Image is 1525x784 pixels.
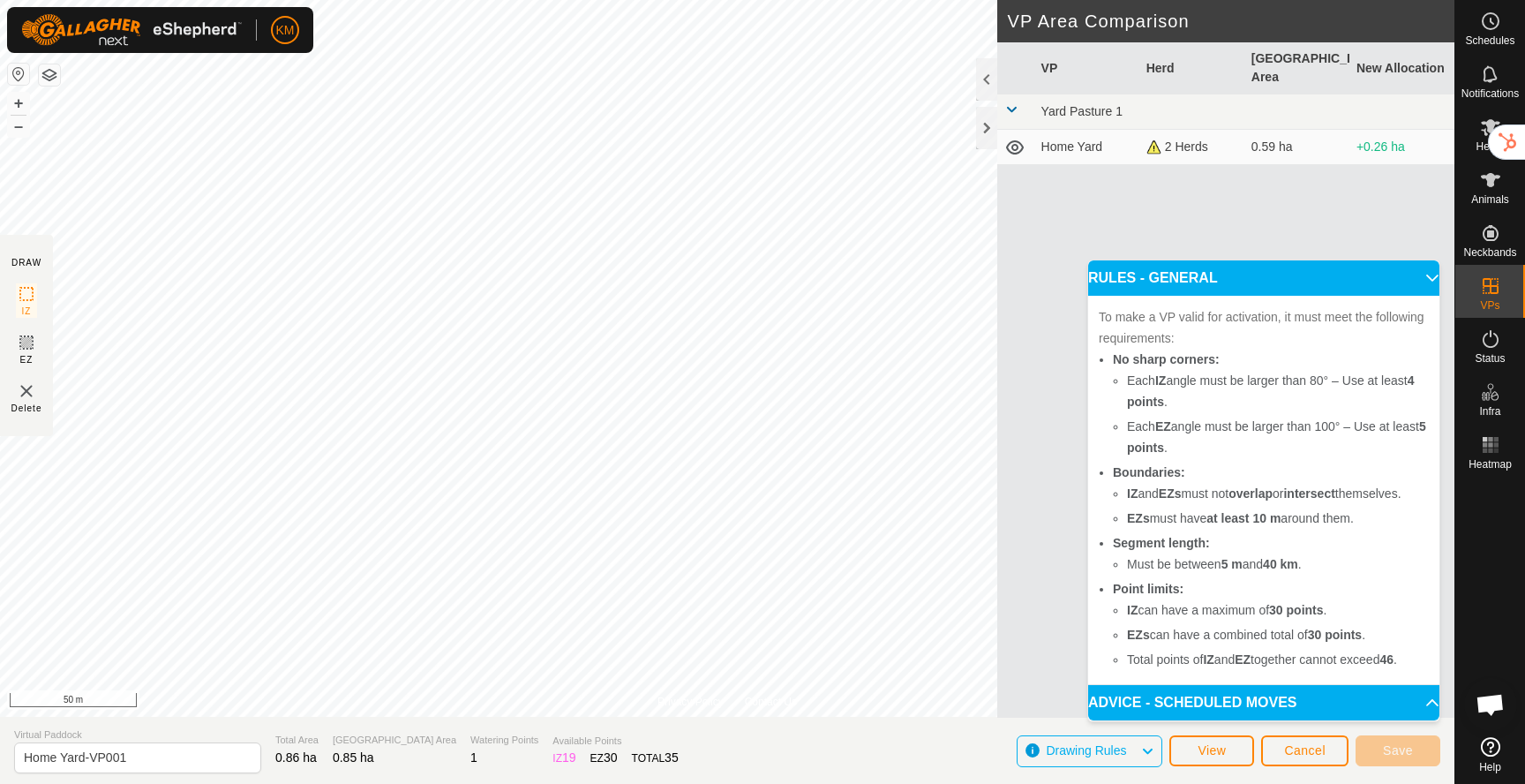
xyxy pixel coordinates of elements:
td: +0.26 ha [1349,130,1454,165]
img: VP [16,381,37,402]
li: Must be between and . [1127,554,1429,575]
b: EZ [1235,652,1251,667]
span: 0.85 ha [333,750,374,765]
span: To make a VP valid for activation, it must meet the following requirements: [1099,310,1424,345]
b: 5 m [1221,557,1243,571]
b: EZ [1155,419,1171,433]
span: Virtual Paddock [14,727,261,743]
b: 40 km [1263,557,1298,571]
span: View [1198,743,1226,758]
th: VP [1034,42,1139,94]
button: Save [1356,735,1440,766]
li: Each angle must be larger than 100° – Use at least . [1127,416,1429,458]
div: Open chat [1464,678,1517,731]
b: IZ [1127,486,1138,501]
b: EZs [1159,486,1182,501]
p-accordion-header: RULES - GENERAL [1088,260,1439,296]
div: 2 Herds [1146,138,1237,156]
span: EZ [20,353,34,366]
button: View [1169,735,1254,766]
b: EZs [1127,511,1150,525]
span: Infra [1479,406,1500,417]
span: Help [1479,762,1501,773]
span: Herds [1476,141,1504,152]
b: Point limits: [1113,582,1183,596]
span: Watering Points [470,733,538,748]
span: Schedules [1465,35,1514,46]
span: Total Area [275,733,319,748]
th: Herd [1139,42,1244,94]
b: IZ [1203,652,1213,667]
b: 30 points [1308,628,1362,642]
a: Contact Us [745,694,797,710]
span: 30 [604,750,618,765]
p-accordion-header: ADVICE - SCHEDULED MOVES [1088,685,1439,720]
span: [GEOGRAPHIC_DATA] Area [333,733,456,748]
span: 19 [562,750,576,765]
div: IZ [552,749,575,767]
td: 0.59 ha [1244,130,1349,165]
div: TOTAL [632,749,679,767]
span: Notifications [1461,88,1519,99]
span: Available Points [552,734,678,749]
span: 35 [665,750,679,765]
button: – [8,116,29,137]
b: Boundaries: [1113,465,1185,479]
li: Total points of and together cannot exceed . [1127,649,1429,670]
th: New Allocation [1349,42,1454,94]
div: DRAW [11,256,41,269]
span: KM [276,21,295,40]
a: Help [1455,730,1525,780]
button: + [8,93,29,114]
b: at least 10 m [1206,511,1281,525]
span: Cancel [1284,743,1326,758]
h2: VP Area Comparison [1008,11,1454,32]
span: Yard Pasture 1 [1041,104,1123,118]
a: Privacy Policy [657,694,724,710]
b: 46 [1379,652,1394,667]
li: can have a maximum of . [1127,599,1429,621]
li: Each angle must be larger than 80° – Use at least . [1127,370,1429,412]
img: Gallagher Logo [21,14,242,46]
button: Map Layers [39,64,60,86]
b: No sharp corners: [1113,352,1220,366]
div: EZ [590,749,618,767]
span: RULES - GENERAL [1088,271,1218,285]
button: Reset Map [8,64,29,85]
span: Status [1475,353,1505,364]
span: Neckbands [1463,247,1516,258]
b: intersect [1283,486,1334,501]
span: ADVICE - SCHEDULED MOVES [1088,696,1296,710]
span: Animals [1471,194,1509,205]
span: Save [1383,743,1413,758]
li: must have around them. [1127,508,1429,529]
span: Heatmap [1469,459,1512,470]
span: IZ [22,305,32,318]
p-accordion-content: RULES - GENERAL [1088,296,1439,684]
b: 5 points [1127,419,1426,455]
td: Home Yard [1034,130,1139,165]
span: 1 [470,750,477,765]
b: Segment length: [1113,536,1210,550]
span: VPs [1480,300,1499,311]
b: IZ [1155,373,1166,388]
b: 4 points [1127,373,1415,409]
span: Drawing Rules [1046,743,1126,758]
li: can have a combined total of . [1127,624,1429,645]
span: Delete [11,402,42,415]
b: overlap [1228,486,1273,501]
b: 30 points [1269,603,1323,617]
li: and must not or themselves. [1127,483,1429,504]
span: 0.86 ha [275,750,317,765]
b: EZs [1127,628,1150,642]
b: IZ [1127,603,1138,617]
th: [GEOGRAPHIC_DATA] Area [1244,42,1349,94]
button: Cancel [1261,735,1348,766]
